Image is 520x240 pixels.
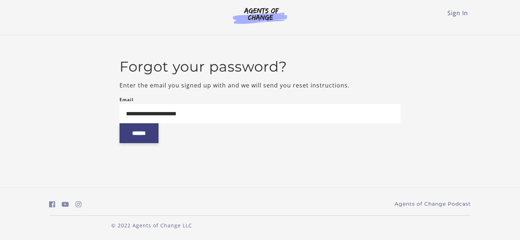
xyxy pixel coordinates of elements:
[120,81,401,90] p: Enter the email you signed up with and we will send you reset instructions.
[75,201,82,208] i: https://www.instagram.com/agentsofchangeprep/ (Open in a new window)
[49,199,55,210] a: https://www.facebook.com/groups/aswbtestprep (Open in a new window)
[120,58,401,75] h2: Forgot your password?
[395,200,471,208] a: Agents of Change Podcast
[49,201,55,208] i: https://www.facebook.com/groups/aswbtestprep (Open in a new window)
[225,7,295,24] img: Agents of Change Logo
[49,222,254,229] p: © 2022 Agents of Change LLC
[75,199,82,210] a: https://www.instagram.com/agentsofchangeprep/ (Open in a new window)
[120,95,134,104] label: Email
[62,199,69,210] a: https://www.youtube.com/c/AgentsofChangeTestPrepbyMeaganMitchell (Open in a new window)
[447,9,468,17] a: Sign In
[62,201,69,208] i: https://www.youtube.com/c/AgentsofChangeTestPrepbyMeaganMitchell (Open in a new window)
